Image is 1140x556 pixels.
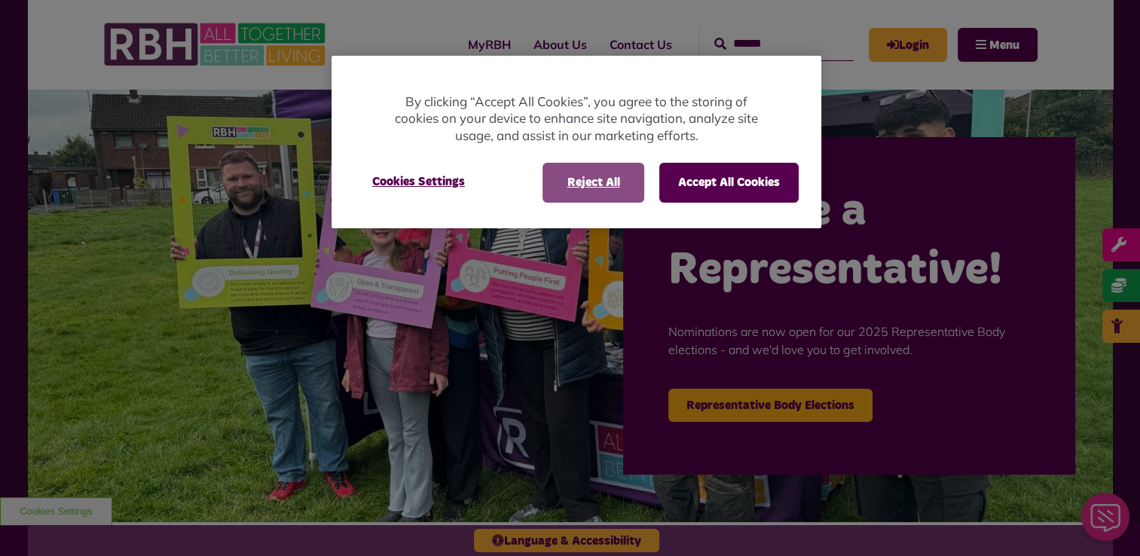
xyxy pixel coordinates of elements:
button: Reject All [542,163,644,202]
div: Close Web Assistant [9,5,57,53]
button: Accept All Cookies [659,163,799,202]
div: Privacy [332,56,821,228]
button: Cookies Settings [354,163,483,200]
p: By clicking “Accept All Cookies”, you agree to the storing of cookies on your device to enhance s... [392,93,761,145]
div: Cookie banner [332,56,821,228]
